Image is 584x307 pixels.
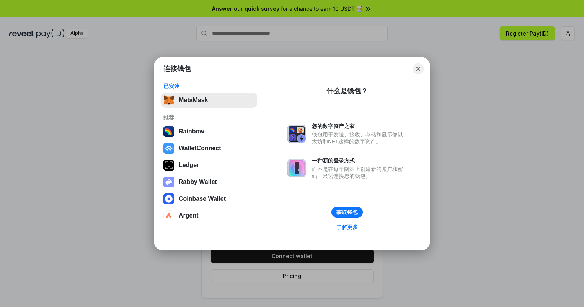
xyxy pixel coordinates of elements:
div: 已安装 [163,83,255,89]
div: MetaMask [179,97,208,104]
button: WalletConnect [161,141,257,156]
div: Ledger [179,162,199,169]
div: Coinbase Wallet [179,195,226,202]
button: MetaMask [161,93,257,108]
img: svg+xml,%3Csvg%20xmlns%3D%22http%3A%2F%2Fwww.w3.org%2F2000%2Fsvg%22%20fill%3D%22none%22%20viewBox... [287,125,306,143]
div: 钱包用于发送、接收、存储和显示像以太坊和NFT这样的数字资产。 [312,131,407,145]
div: 什么是钱包？ [326,86,368,96]
button: Ledger [161,158,257,173]
img: svg+xml,%3Csvg%20width%3D%2228%22%20height%3D%2228%22%20viewBox%3D%220%200%2028%2028%22%20fill%3D... [163,210,174,221]
div: 一种新的登录方式 [312,157,407,164]
button: 获取钱包 [331,207,363,218]
div: Rainbow [179,128,204,135]
div: 而不是在每个网站上创建新的账户和密码，只需连接您的钱包。 [312,166,407,179]
a: 了解更多 [332,222,362,232]
div: WalletConnect [179,145,221,152]
img: svg+xml,%3Csvg%20width%3D%2228%22%20height%3D%2228%22%20viewBox%3D%220%200%2028%2028%22%20fill%3D... [163,143,174,154]
button: Rabby Wallet [161,174,257,190]
img: svg+xml,%3Csvg%20width%3D%2228%22%20height%3D%2228%22%20viewBox%3D%220%200%2028%2028%22%20fill%3D... [163,193,174,204]
button: Argent [161,208,257,223]
img: svg+xml,%3Csvg%20xmlns%3D%22http%3A%2F%2Fwww.w3.org%2F2000%2Fsvg%22%20fill%3D%22none%22%20viewBox... [163,177,174,187]
img: svg+xml,%3Csvg%20xmlns%3D%22http%3A%2F%2Fwww.w3.org%2F2000%2Fsvg%22%20fill%3D%22none%22%20viewBox... [287,159,306,177]
div: Argent [179,212,199,219]
button: Close [413,63,424,74]
div: 推荐 [163,114,255,121]
div: 您的数字资产之家 [312,123,407,130]
img: svg+xml,%3Csvg%20fill%3D%22none%22%20height%3D%2233%22%20viewBox%3D%220%200%2035%2033%22%20width%... [163,95,174,106]
img: svg+xml,%3Csvg%20xmlns%3D%22http%3A%2F%2Fwww.w3.org%2F2000%2Fsvg%22%20width%3D%2228%22%20height%3... [163,160,174,171]
img: svg+xml,%3Csvg%20width%3D%22120%22%20height%3D%22120%22%20viewBox%3D%220%200%20120%20120%22%20fil... [163,126,174,137]
div: Rabby Wallet [179,179,217,185]
div: 获取钱包 [336,209,358,216]
button: Rainbow [161,124,257,139]
div: 了解更多 [336,224,358,231]
h1: 连接钱包 [163,64,191,73]
button: Coinbase Wallet [161,191,257,206]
